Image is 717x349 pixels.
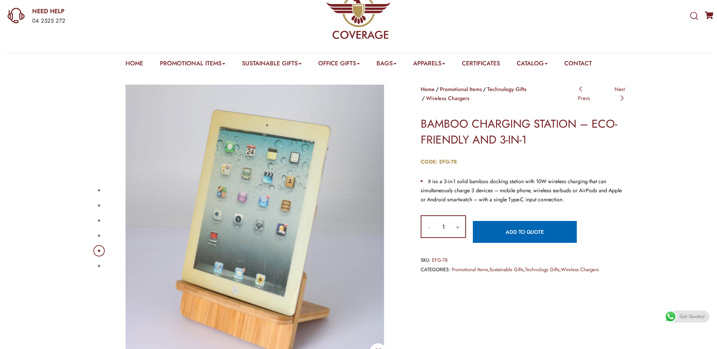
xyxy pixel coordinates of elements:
[473,221,577,243] a: Add to quote
[421,216,437,237] input: -
[450,216,465,237] input: +
[421,116,625,148] h1: BAMBOO CHARGING STATION – ECO-FRIENDLY AND 3-IN-1
[489,266,523,273] a: Sustainable Gifts
[98,265,100,267] button: 6 of 6
[421,266,625,274] span: , , ,
[160,59,225,71] a: Promotional Items
[615,85,625,93] span: Next
[98,250,100,252] button: 5 of 6
[98,235,100,237] button: 4 of 6
[125,59,143,71] a: Home
[564,59,592,71] a: Contact
[421,266,450,273] span: Categories:
[376,59,396,71] a: Bags
[615,85,625,102] a: Next
[421,256,431,264] span: SKU:
[561,266,599,273] a: Wireless Chargers
[98,189,100,191] button: 1 of 6
[432,256,448,264] span: EFG-78
[517,59,548,71] a: Catalog
[426,94,469,102] a: Wireless Chargers
[421,158,457,165] strong: CODE: EFG-78
[437,216,450,237] input: Product quantity
[452,266,488,273] a: Promotional Items
[98,204,100,207] button: 2 of 6
[413,59,445,71] a: Apparels
[32,7,235,15] a: NEED HELP
[440,85,482,93] a: Promotional Items
[680,310,705,323] span: Get Quotes!
[421,178,622,203] span: It iss a 3-in-1 solid bamboo docking station with 10W wireless charging that can simultaneously c...
[32,16,235,26] div: 04 2525 272
[242,59,302,71] a: Sustainable Gifts
[318,59,360,71] a: Office Gifts
[578,85,625,103] nav: Posts
[578,94,590,102] span: Prevs
[98,219,100,222] button: 3 of 6
[578,85,590,102] a: Prevs
[525,266,559,273] a: Technology Gifts
[462,59,500,71] a: Certificates
[421,85,435,93] a: Home
[487,85,527,93] a: Technology Gifts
